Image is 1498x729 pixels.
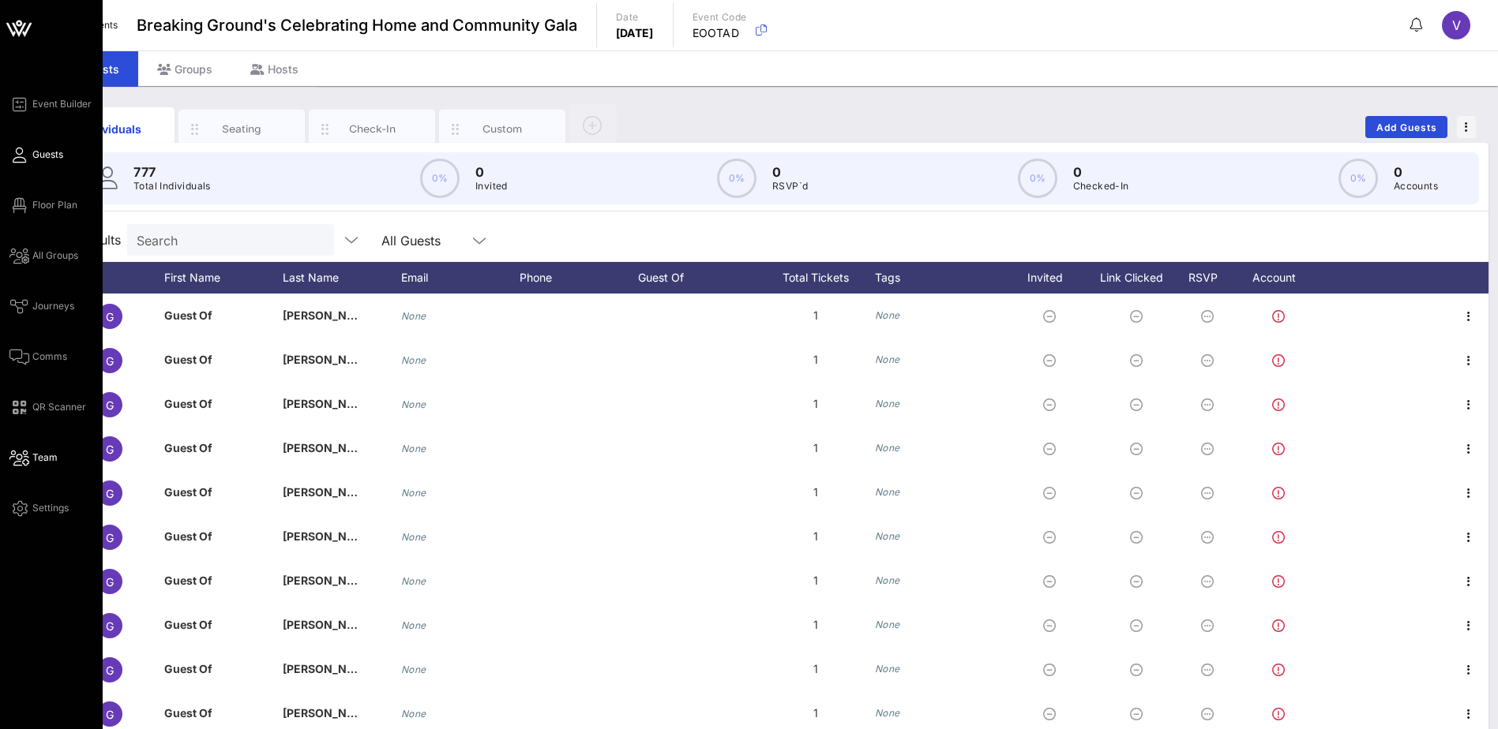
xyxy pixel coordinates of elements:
span: Comms [32,350,67,364]
p: Date [616,9,654,25]
i: None [875,663,900,675]
span: Journeys [32,299,74,313]
span: V [1452,17,1461,33]
span: All Groups [32,249,78,263]
span: Guest Of [164,308,212,322]
p: 0 [1394,163,1438,181]
i: None [401,354,426,366]
span: Guest Of [164,397,212,410]
span: Add Guests [1376,121,1438,133]
span: [PERSON_NAME] & [PERSON_NAME] [283,397,481,410]
a: Team [9,448,58,467]
div: Total Tickets [757,262,875,293]
i: None [401,575,426,587]
span: G [106,354,114,368]
span: [PERSON_NAME] & [PERSON_NAME] [283,485,481,499]
span: [PERSON_NAME] & [PERSON_NAME] [283,574,481,587]
span: Team [32,450,58,465]
a: Journeys [9,297,74,316]
p: 777 [133,163,211,181]
span: Floor Plan [32,198,77,212]
span: G [106,398,114,412]
i: None [875,309,900,321]
span: Guest Of [164,441,212,454]
i: None [401,310,426,322]
div: Hosts [231,51,317,87]
span: G [106,310,114,323]
p: Event Code [693,9,747,25]
div: 1 [757,338,875,382]
span: G [106,443,114,456]
span: Event Builder [32,97,92,111]
div: Account [1238,262,1325,293]
span: G [106,531,114,544]
span: Guests [32,148,63,162]
div: All Guests [372,224,498,256]
span: [PERSON_NAME] & [PERSON_NAME] [283,662,481,675]
i: None [401,443,426,454]
div: Invited [1009,262,1096,293]
a: Settings [9,499,69,518]
i: None [875,574,900,586]
div: 1 [757,603,875,647]
p: 0 [1073,163,1129,181]
span: Guest Of [164,706,212,720]
span: Guest Of [164,618,212,631]
a: All Groups [9,246,78,265]
div: First Name [164,262,283,293]
div: 1 [757,514,875,559]
div: Custom [467,121,538,136]
div: Check-In [337,121,407,136]
div: Link Clicked [1096,262,1183,293]
span: QR Scanner [32,400,86,414]
a: Event Builder [9,95,92,114]
div: All Guests [381,234,441,248]
div: 1 [757,470,875,514]
span: Breaking Ground's Celebrating Home and Community Gala [137,13,577,37]
i: None [875,398,900,409]
span: G [106,619,114,633]
span: Settings [32,501,69,515]
span: Guest Of [164,662,212,675]
span: [PERSON_NAME] & [PERSON_NAME] [283,441,481,454]
p: Checked-In [1073,178,1129,194]
p: [DATE] [616,25,654,41]
i: None [875,442,900,454]
div: Groups [138,51,231,87]
div: Guest Of [638,262,757,293]
div: 1 [757,647,875,691]
span: Guest Of [164,485,212,499]
i: None [875,619,900,630]
p: RSVP`d [772,178,808,194]
i: None [401,398,426,410]
div: 1 [757,382,875,426]
p: EOOTAD [693,25,747,41]
i: None [875,530,900,542]
span: G [106,487,114,500]
p: 0 [475,163,508,181]
div: 1 [757,293,875,338]
div: Last Name [283,262,401,293]
i: None [401,708,426,720]
button: Add Guests [1365,116,1447,138]
p: Invited [475,178,508,194]
div: 1 [757,426,875,470]
span: Guest Of [164,529,212,543]
p: 0 [772,163,808,181]
div: RSVP [1183,262,1238,293]
span: [PERSON_NAME] & [PERSON_NAME] [283,529,481,543]
span: Guest Of [164,574,212,587]
p: Accounts [1394,178,1438,194]
i: None [401,487,426,499]
i: None [401,619,426,631]
div: Email [401,262,520,293]
a: Guests [9,145,63,164]
i: None [401,664,426,675]
div: Individuals [77,121,147,137]
p: Total Individuals [133,178,211,194]
i: None [401,531,426,543]
span: G [106,664,114,677]
div: Phone [520,262,638,293]
span: [PERSON_NAME] & [PERSON_NAME] [283,353,481,366]
span: Guest Of [164,353,212,366]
